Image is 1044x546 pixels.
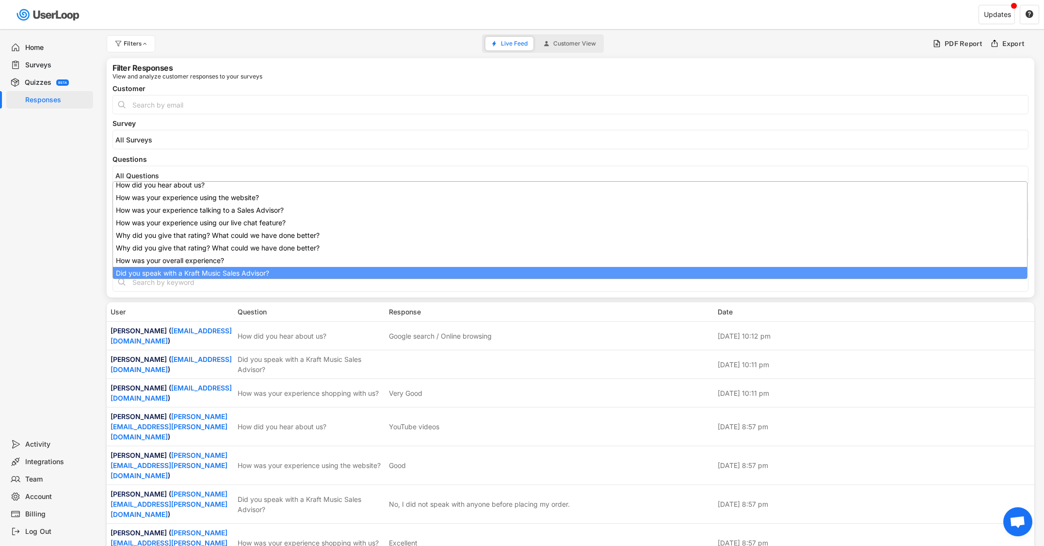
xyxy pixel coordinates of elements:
div: Team [25,475,89,484]
li: How was your experience using the website? [113,191,1027,204]
a: [PERSON_NAME][EMAIL_ADDRESS][PERSON_NAME][DOMAIN_NAME] [111,412,227,441]
div: How did you hear about us? [238,421,383,432]
span: Customer View [553,41,596,47]
div: How was your experience shopping with us? [238,388,383,398]
div: YouTube videos [389,421,439,432]
div: Billing [25,510,89,519]
button:  [1025,10,1034,19]
div: Response [389,307,712,317]
div: User [111,307,232,317]
div: How was your experience using the website? [238,460,383,470]
div: [DATE] 10:11 pm [718,359,1031,370]
li: Why did you give that rating? What could we have done better? [113,242,1027,254]
input: All Questions [115,172,1030,180]
div: Google search / Online browsing [389,331,492,341]
div: Home [25,43,89,52]
div: Good [389,460,406,470]
div: Did you speak with a Kraft Music Sales Advisor? [238,354,383,374]
li: How was your experience using our live chat feature? [113,217,1027,229]
div: Responses [25,95,89,105]
div: [PERSON_NAME] ( ) [111,411,232,442]
li: Why did you give that rating? What could we have done better? [113,229,1027,242]
div: BETA [58,81,67,84]
div: [PERSON_NAME] ( ) [111,383,232,403]
li: How was your overall experience? [113,254,1027,267]
a: [EMAIL_ADDRESS][DOMAIN_NAME] [111,327,232,345]
div: Activity [25,440,89,449]
div: Filter Responses [112,64,173,72]
li: How was your experience talking to a Sales Advisor? [113,204,1027,217]
div: Log Out [25,527,89,536]
div: Account [25,492,89,501]
a: [EMAIL_ADDRESS][DOMAIN_NAME] [111,384,232,402]
div: Filters [124,41,149,47]
div: Survey [112,120,1028,127]
div: How did you hear about us? [238,331,383,341]
button: Customer View [538,37,602,50]
input: All Surveys [115,136,1030,144]
div: [PERSON_NAME] ( ) [111,450,232,481]
div: [DATE] 8:57 pm [718,499,1031,509]
li: Did you speak with a Kraft Music Sales Advisor? [113,267,1027,280]
button: Live Feed [485,37,533,50]
a: [EMAIL_ADDRESS][DOMAIN_NAME] [111,355,232,374]
div: [DATE] 8:57 pm [718,460,1031,470]
text:  [1026,10,1033,18]
div: [DATE] 10:12 pm [718,331,1031,341]
div: Question [238,307,383,317]
input: Search by keyword [112,272,1028,292]
div: [PERSON_NAME] ( ) [111,489,232,519]
span: Live Feed [501,41,528,47]
div: Open chat [1003,507,1032,536]
a: [PERSON_NAME][EMAIL_ADDRESS][PERSON_NAME][DOMAIN_NAME] [111,451,227,480]
div: [PERSON_NAME] ( ) [111,326,232,346]
div: Quizzes [25,78,51,87]
div: [DATE] 10:11 pm [718,388,1031,398]
div: Very Good [389,388,422,398]
div: Export [1002,39,1025,48]
input: Search by email [112,95,1028,114]
div: Updates [984,11,1011,18]
div: View and analyze customer responses to your surveys [112,74,262,79]
div: [DATE] 8:57 pm [718,421,1031,432]
a: [PERSON_NAME][EMAIL_ADDRESS][PERSON_NAME][DOMAIN_NAME] [111,490,227,518]
li: How did you hear about us? [113,179,1027,191]
div: No, I did not speak with anyone before placing my order. [389,499,570,509]
div: Customer [112,85,1028,92]
div: Date [718,307,1031,317]
div: Questions [112,156,1028,163]
div: [PERSON_NAME] ( ) [111,354,232,374]
img: userloop-logo-01.svg [15,5,83,25]
div: Surveys [25,61,89,70]
div: Integrations [25,457,89,467]
div: Did you speak with a Kraft Music Sales Advisor? [238,494,383,515]
div: PDF Report [945,39,983,48]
